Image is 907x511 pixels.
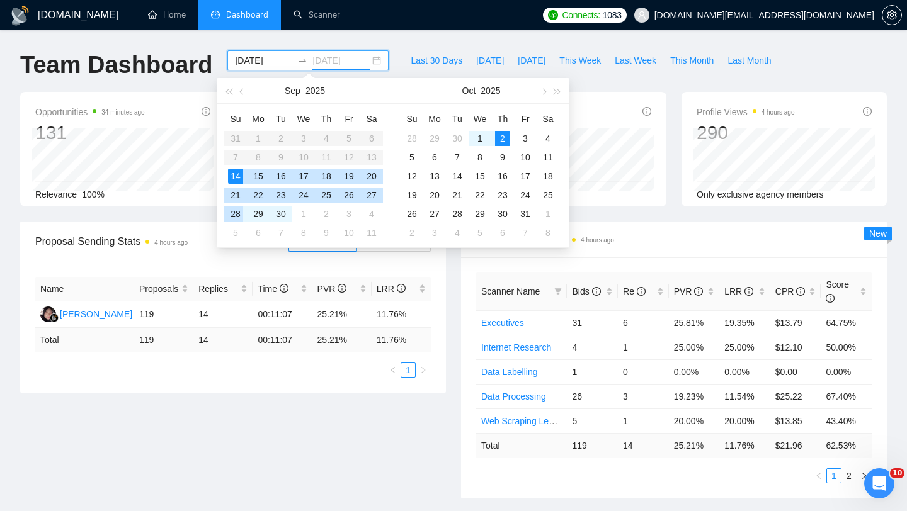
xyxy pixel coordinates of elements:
[305,78,325,103] button: 2025
[134,328,193,352] td: 119
[450,206,465,222] div: 28
[315,109,338,129] th: Th
[637,287,646,296] span: info-circle
[416,362,431,378] button: right
[341,169,357,184] div: 19
[60,307,132,321] div: [PERSON_NAME]
[618,384,669,408] td: 3
[372,328,431,352] td: 11.76 %
[401,129,423,148] td: 2025-09-28
[40,306,56,322] img: N
[317,284,347,294] span: PVR
[821,310,872,335] td: 64.75%
[251,188,266,203] div: 22
[247,109,270,129] th: Mo
[446,129,469,148] td: 2025-09-30
[416,362,431,378] li: Next Page
[491,167,514,186] td: 2025-10-16
[251,169,266,184] div: 15
[360,223,383,242] td: 2025-10-11
[401,148,423,167] td: 2025-10-05
[495,150,510,165] div: 9
[319,188,334,203] div: 25
[567,384,618,408] td: 26
[258,284,288,294] span: Time
[796,287,805,296] span: info-circle
[419,366,427,374] span: right
[559,53,601,67] span: This Week
[404,206,419,222] div: 26
[472,206,488,222] div: 29
[270,205,292,223] td: 2025-09-30
[469,186,491,205] td: 2025-10-22
[495,206,510,222] div: 30
[842,469,856,483] a: 2
[270,109,292,129] th: Tu
[427,206,442,222] div: 27
[315,223,338,242] td: 2025-10-09
[663,50,721,70] button: This Month
[670,53,714,67] span: This Month
[312,53,370,67] input: End date
[273,188,288,203] div: 23
[669,335,720,359] td: 25.00%
[139,282,179,296] span: Proposals
[251,206,266,222] div: 29
[385,362,401,378] button: left
[450,131,465,146] div: 30
[446,223,469,242] td: 2025-11-04
[401,362,416,378] li: 1
[224,109,247,129] th: Su
[481,391,546,401] a: Data Processing
[552,50,608,70] button: This Week
[618,359,669,384] td: 0
[450,150,465,165] div: 7
[450,188,465,203] div: 21
[540,206,556,222] div: 1
[292,223,315,242] td: 2025-10-08
[481,416,605,426] a: Web Scraping Lead Generation
[567,408,618,433] td: 5
[247,167,270,186] td: 2025-09-15
[537,205,559,223] td: 2025-11-01
[615,53,656,67] span: Last Week
[389,366,397,374] span: left
[270,167,292,186] td: 2025-09-16
[270,223,292,242] td: 2025-10-07
[253,328,312,352] td: 00:11:07
[890,468,904,478] span: 10
[882,5,902,25] button: setting
[198,282,238,296] span: Replies
[821,408,872,433] td: 43.40%
[450,169,465,184] div: 14
[623,286,646,296] span: Re
[446,186,469,205] td: 2025-10-21
[446,109,469,129] th: Tu
[821,335,872,359] td: 50.00%
[360,205,383,223] td: 2025-10-04
[514,186,537,205] td: 2025-10-24
[404,150,419,165] div: 5
[481,286,540,296] span: Scanner Name
[495,131,510,146] div: 2
[338,186,360,205] td: 2025-09-26
[514,148,537,167] td: 2025-10-10
[401,363,415,377] a: 1
[481,318,524,328] a: Executives
[411,53,462,67] span: Last 30 Days
[491,129,514,148] td: 2025-10-02
[481,78,500,103] button: 2025
[372,301,431,328] td: 11.76%
[397,284,406,293] span: info-circle
[669,408,720,433] td: 20.00%
[603,8,622,22] span: 1083
[427,225,442,240] div: 3
[297,55,307,65] span: to
[319,169,334,184] div: 18
[857,468,872,483] li: Next Page
[821,359,872,384] td: 0.00%
[247,186,270,205] td: 2025-09-22
[592,287,601,296] span: info-circle
[469,50,511,70] button: [DATE]
[273,169,288,184] div: 16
